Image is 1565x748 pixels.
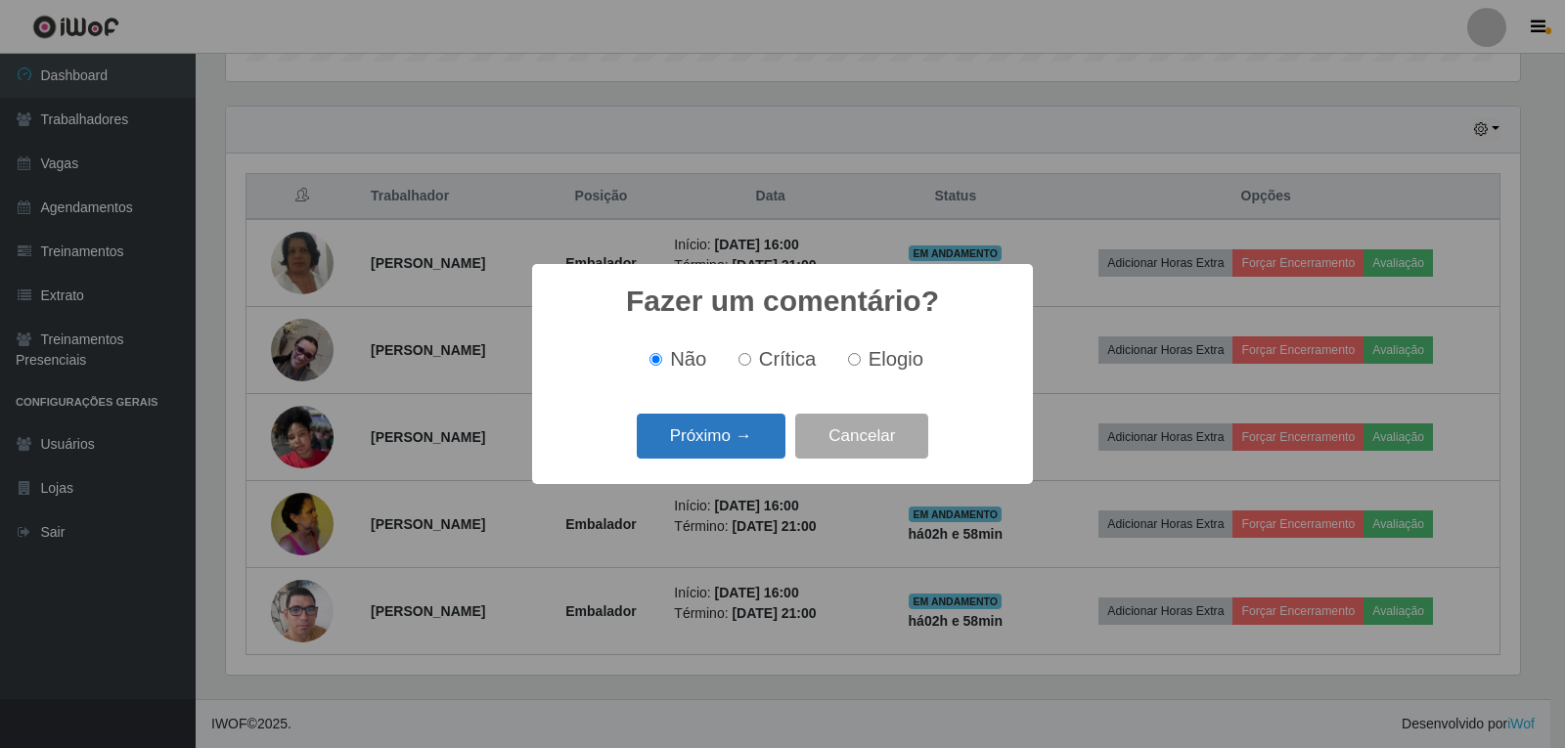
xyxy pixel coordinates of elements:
[759,348,817,370] span: Crítica
[649,353,662,366] input: Não
[848,353,861,366] input: Elogio
[738,353,751,366] input: Crítica
[626,284,939,319] h2: Fazer um comentário?
[795,414,928,460] button: Cancelar
[869,348,923,370] span: Elogio
[637,414,785,460] button: Próximo →
[670,348,706,370] span: Não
